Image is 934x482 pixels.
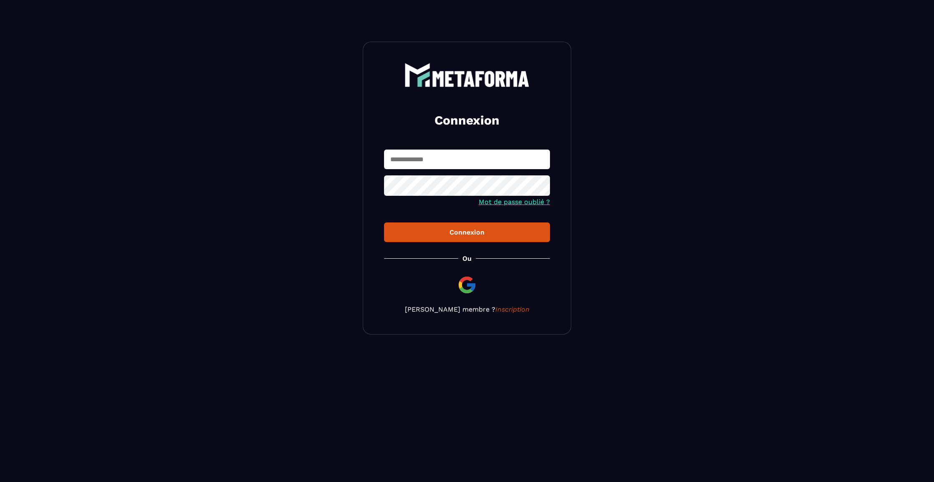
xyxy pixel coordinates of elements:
a: Mot de passe oublié ? [479,198,550,206]
a: Inscription [495,305,530,313]
img: google [457,275,477,295]
img: logo [404,63,530,87]
a: logo [384,63,550,87]
h2: Connexion [394,112,540,129]
p: [PERSON_NAME] membre ? [384,305,550,313]
button: Connexion [384,222,550,242]
p: Ou [462,255,472,262]
div: Connexion [391,228,543,236]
